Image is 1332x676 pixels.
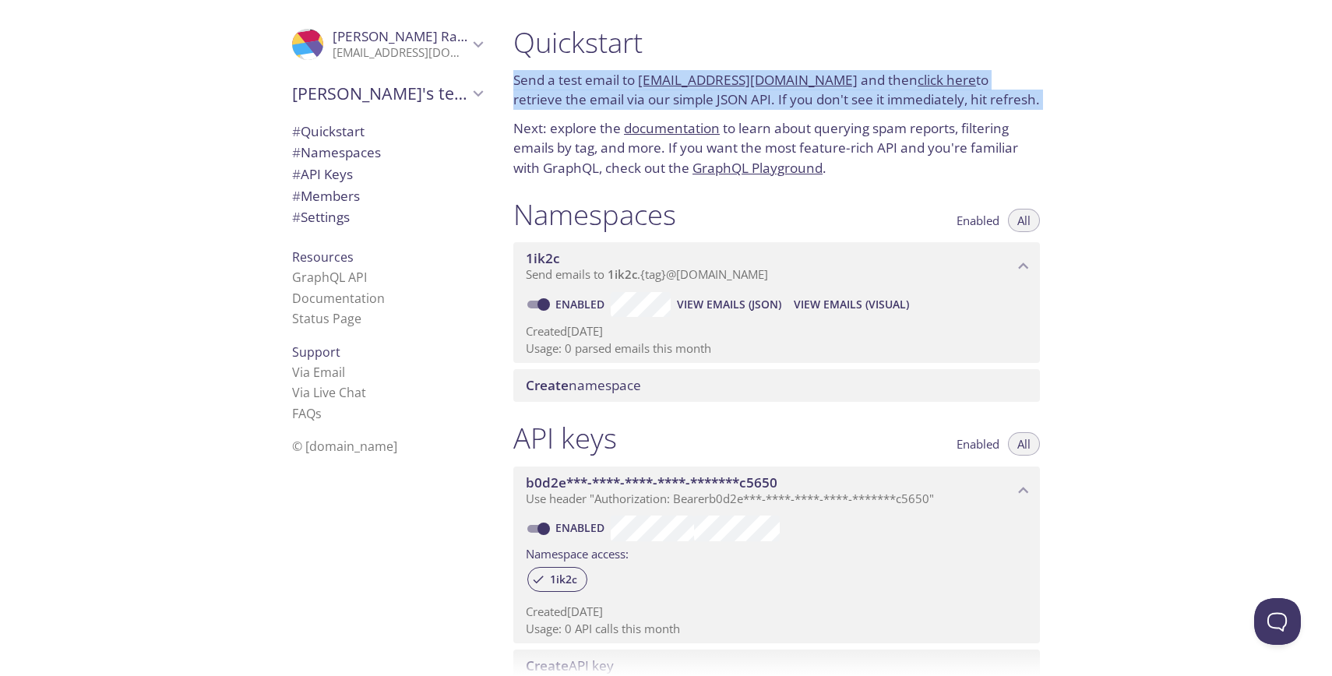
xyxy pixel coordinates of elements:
[526,323,1027,340] p: Created [DATE]
[526,266,768,282] span: Send emails to . {tag} @[DOMAIN_NAME]
[624,119,720,137] a: documentation
[292,83,468,104] span: [PERSON_NAME]'s team
[292,143,381,161] span: Namespaces
[292,310,361,327] a: Status Page
[513,421,617,456] h1: API keys
[280,73,495,114] div: Akarsh's team
[947,209,1009,232] button: Enabled
[513,197,676,232] h1: Namespaces
[280,164,495,185] div: API Keys
[292,122,365,140] span: Quickstart
[292,269,367,286] a: GraphQL API
[292,405,322,422] a: FAQ
[553,520,611,535] a: Enabled
[513,25,1040,60] h1: Quickstart
[513,70,1040,110] p: Send a test email to and then to retrieve the email via our simple JSON API. If you don't see it ...
[333,45,468,61] p: [EMAIL_ADDRESS][DOMAIN_NAME]
[292,364,345,381] a: Via Email
[692,159,823,177] a: GraphQL Playground
[527,567,587,592] div: 1ik2c
[513,369,1040,402] div: Create namespace
[333,27,481,45] span: [PERSON_NAME] Rajput
[292,290,385,307] a: Documentation
[292,122,301,140] span: #
[947,432,1009,456] button: Enabled
[638,71,858,89] a: [EMAIL_ADDRESS][DOMAIN_NAME]
[608,266,637,282] span: 1ik2c
[1254,598,1301,645] iframe: Help Scout Beacon - Open
[671,292,788,317] button: View Emails (JSON)
[526,604,1027,620] p: Created [DATE]
[541,572,587,586] span: 1ik2c
[526,376,641,394] span: namespace
[526,249,560,267] span: 1ik2c
[1008,432,1040,456] button: All
[526,376,569,394] span: Create
[280,185,495,207] div: Members
[292,384,366,401] a: Via Live Chat
[1008,209,1040,232] button: All
[526,541,629,564] label: Namespace access:
[292,208,301,226] span: #
[280,206,495,228] div: Team Settings
[526,340,1027,357] p: Usage: 0 parsed emails this month
[513,118,1040,178] p: Next: explore the to learn about querying spam reports, filtering emails by tag, and more. If you...
[526,621,1027,637] p: Usage: 0 API calls this month
[677,295,781,314] span: View Emails (JSON)
[292,187,360,205] span: Members
[788,292,915,317] button: View Emails (Visual)
[315,405,322,422] span: s
[918,71,976,89] a: click here
[292,248,354,266] span: Resources
[280,142,495,164] div: Namespaces
[513,242,1040,290] div: 1ik2c namespace
[280,121,495,143] div: Quickstart
[292,143,301,161] span: #
[292,438,397,455] span: © [DOMAIN_NAME]
[794,295,909,314] span: View Emails (Visual)
[292,343,340,361] span: Support
[292,165,301,183] span: #
[280,19,495,70] div: Akarsh Rajput
[292,208,350,226] span: Settings
[292,165,353,183] span: API Keys
[553,297,611,312] a: Enabled
[292,187,301,205] span: #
